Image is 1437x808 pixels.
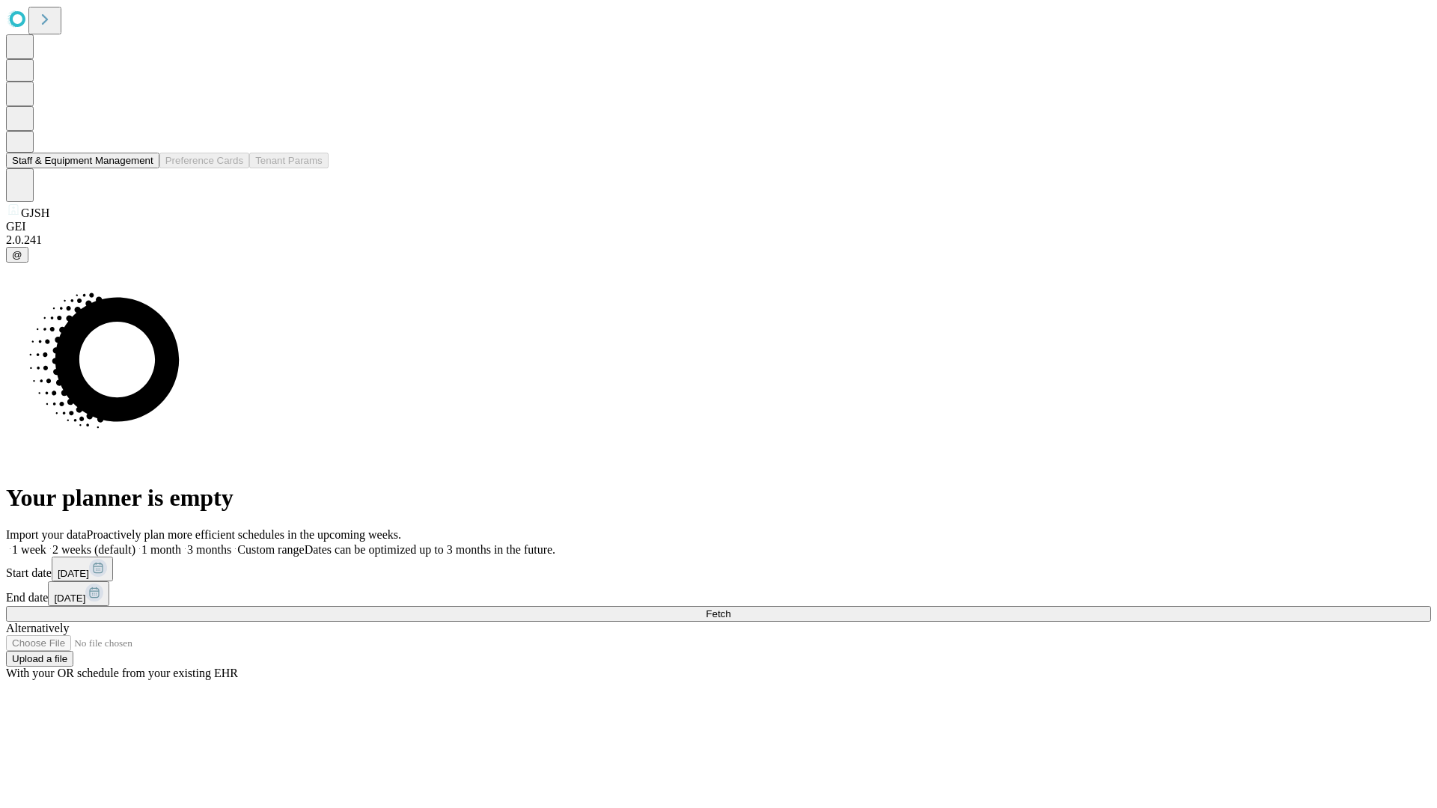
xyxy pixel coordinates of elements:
button: @ [6,247,28,263]
span: [DATE] [54,593,85,604]
span: Fetch [706,608,730,619]
button: [DATE] [52,557,113,581]
span: GJSH [21,206,49,219]
div: End date [6,581,1431,606]
button: [DATE] [48,581,109,606]
span: 1 month [141,543,181,556]
span: 1 week [12,543,46,556]
h1: Your planner is empty [6,484,1431,512]
button: Preference Cards [159,153,249,168]
button: Upload a file [6,651,73,667]
button: Fetch [6,606,1431,622]
button: Staff & Equipment Management [6,153,159,168]
span: [DATE] [58,568,89,579]
span: With your OR schedule from your existing EHR [6,667,238,679]
span: Import your data [6,528,87,541]
div: 2.0.241 [6,233,1431,247]
span: 3 months [187,543,231,556]
div: GEI [6,220,1431,233]
span: Alternatively [6,622,69,634]
span: Custom range [237,543,304,556]
span: @ [12,249,22,260]
span: Dates can be optimized up to 3 months in the future. [305,543,555,556]
div: Start date [6,557,1431,581]
span: 2 weeks (default) [52,543,135,556]
span: Proactively plan more efficient schedules in the upcoming weeks. [87,528,401,541]
button: Tenant Params [249,153,329,168]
